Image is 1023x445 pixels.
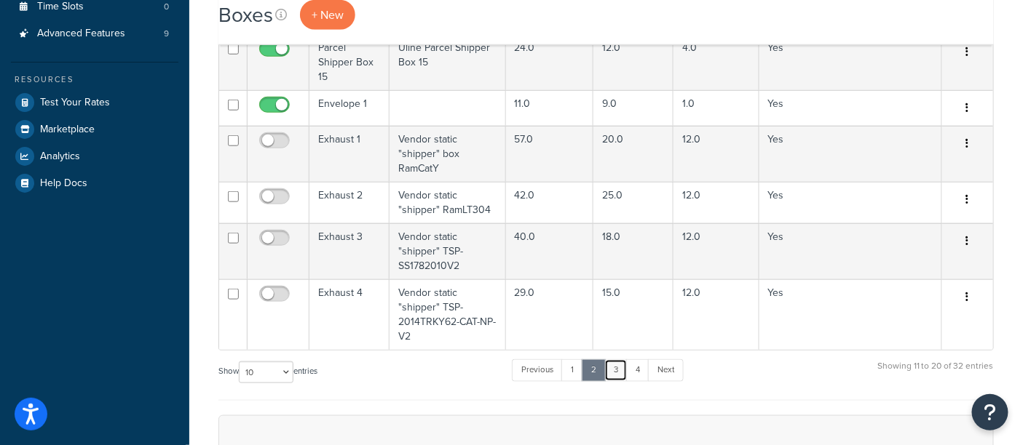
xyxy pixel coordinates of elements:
td: 12.0 [674,126,759,182]
td: Uline Parcel Shipper Box 15 [390,34,505,90]
td: 18.0 [593,223,674,279]
td: Exhaust 1 [309,126,390,182]
a: 3 [604,359,628,381]
span: Time Slots [37,1,84,13]
td: 1.0 [674,90,759,126]
td: 29.0 [506,279,593,350]
td: 12.0 [674,182,759,223]
td: Vendor static "shipper" TSP-2014TRKY62-CAT-NP-V2 [390,279,505,350]
td: 12.0 [674,279,759,350]
td: Envelope 1 [309,90,390,126]
td: Yes [759,126,942,182]
td: 57.0 [506,126,593,182]
td: Yes [759,279,942,350]
td: 11.0 [506,90,593,126]
a: Marketplace [11,116,178,143]
span: Analytics [40,151,80,163]
span: Marketplace [40,124,95,136]
td: 40.0 [506,223,593,279]
td: Vendor static "shipper" RamLT304 [390,182,505,223]
td: 25.0 [593,182,674,223]
span: 9 [164,28,169,40]
a: Test Your Rates [11,89,178,116]
td: 20.0 [593,126,674,182]
a: Analytics [11,143,178,169]
a: 2 [582,359,606,381]
td: Exhaust 3 [309,223,390,279]
td: 24.0 [506,34,593,90]
div: Resources [11,73,178,86]
span: Help Docs [40,177,87,190]
span: + New [312,7,344,23]
a: 1 [561,359,583,381]
td: 12.0 [593,34,674,90]
label: Show entries [218,361,317,383]
td: Parcel Shipper Box 15 [309,34,390,90]
button: Open Resource Center [972,394,1008,430]
td: 9.0 [593,90,674,126]
td: 12.0 [674,223,759,279]
a: 4 [626,359,649,381]
a: Next [648,359,684,381]
td: 4.0 [674,34,759,90]
td: Vendor static "shipper" box RamCatY [390,126,505,182]
td: 42.0 [506,182,593,223]
td: Vendor static "shipper" TSP-SS1782010V2 [390,223,505,279]
span: 0 [164,1,169,13]
td: Exhaust 2 [309,182,390,223]
select: Showentries [239,361,293,383]
li: Advanced Features [11,20,178,47]
span: Advanced Features [37,28,125,40]
td: Yes [759,223,942,279]
td: Yes [759,182,942,223]
td: Exhaust 4 [309,279,390,350]
td: Yes [759,34,942,90]
a: Previous [512,359,563,381]
span: Test Your Rates [40,97,110,109]
h1: Boxes [218,1,273,29]
div: Showing 11 to 20 of 32 entries [877,358,994,389]
td: 15.0 [593,279,674,350]
a: Advanced Features 9 [11,20,178,47]
a: Help Docs [11,170,178,196]
td: Yes [759,90,942,126]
